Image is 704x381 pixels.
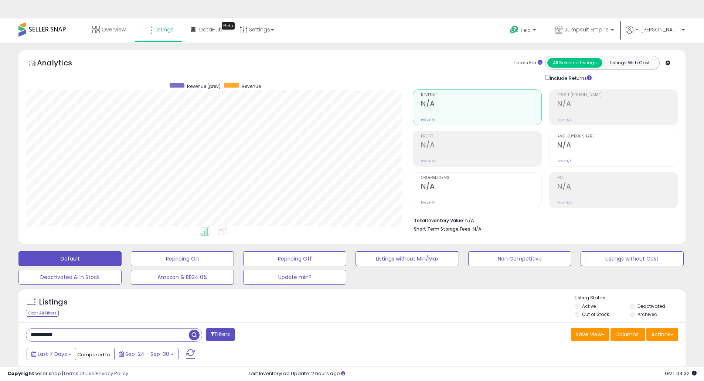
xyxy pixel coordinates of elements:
button: Repricing On [131,251,234,266]
small: Prev: N/A [557,200,572,205]
label: Deactivated [637,303,665,309]
button: Last 7 Days [27,348,76,360]
h2: N/A [557,182,678,192]
span: ROI [557,176,678,180]
button: Listings without Min/Max [356,251,459,266]
span: Listings [154,26,174,33]
a: Hi [PERSON_NAME] [626,26,685,42]
div: Tooltip anchor [222,22,235,30]
h2: N/A [421,141,541,151]
span: Jumpsuit Empire [565,26,609,33]
span: Revenue [421,93,541,97]
a: Listings [137,18,179,41]
button: Filters [206,328,235,341]
small: Prev: N/A [421,118,435,122]
button: Default [18,251,122,266]
a: Settings [234,18,279,41]
a: Privacy Policy [96,370,128,377]
span: Compared to: [77,351,111,358]
p: Listing States: [575,295,686,302]
label: Out of Stock [582,311,609,317]
div: Totals For [514,59,543,67]
button: Deactivated & In Stock [18,270,122,285]
h2: N/A [557,141,678,151]
h5: Analytics [37,58,86,70]
button: Save View [571,328,609,341]
span: Last 7 Days [38,350,67,358]
h5: Listings [39,297,68,307]
span: Avg. Buybox Share [557,135,678,139]
li: N/A [414,215,673,224]
button: Repricing Off [243,251,346,266]
button: Listings With Cost [602,58,657,68]
small: Prev: N/A [421,200,435,205]
span: Columns [615,331,639,338]
span: Profit [PERSON_NAME] [557,93,678,97]
div: Last InventoryLab Update: 2 hours ago. [249,370,697,377]
button: Non Competitive [468,251,571,266]
button: Amazon & BB24 0% [131,270,234,285]
label: Archived [637,311,657,317]
span: 2025-10-10 04:32 GMT [665,370,697,377]
span: Profit [421,135,541,139]
span: Sep-24 - Sep-30 [125,350,169,358]
span: Ordered Items [421,176,541,180]
span: Revenue (prev) [187,83,221,89]
span: DataHub [199,26,222,33]
b: Total Inventory Value: [414,217,464,224]
strong: Copyright [7,370,34,377]
h2: N/A [421,99,541,109]
div: Clear All Filters [26,310,59,317]
button: Actions [646,328,678,341]
button: Update min? [243,270,346,285]
a: Help [504,20,543,42]
a: Jumpsuit Empire [550,18,619,42]
span: Overview [102,26,126,33]
button: All Selected Listings [547,58,602,68]
button: Sep-24 - Sep-30 [114,348,178,360]
i: Get Help [510,25,519,34]
button: Listings without Cost [581,251,684,266]
label: Active [582,303,596,309]
small: Prev: N/A [557,159,572,163]
h2: N/A [421,182,541,192]
button: Columns [611,328,645,341]
div: Include Returns [540,74,601,82]
span: Hi [PERSON_NAME] [635,26,680,33]
small: Prev: N/A [421,159,435,163]
a: DataHub [186,18,228,41]
div: seller snap | | [7,370,128,377]
h2: N/A [557,99,678,109]
b: Short Term Storage Fees: [414,226,472,232]
span: Help [521,27,531,33]
a: Overview [87,18,131,41]
a: Terms of Use [63,370,95,377]
span: Revenue [242,83,261,89]
span: N/A [473,225,482,232]
small: Prev: N/A [557,118,572,122]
